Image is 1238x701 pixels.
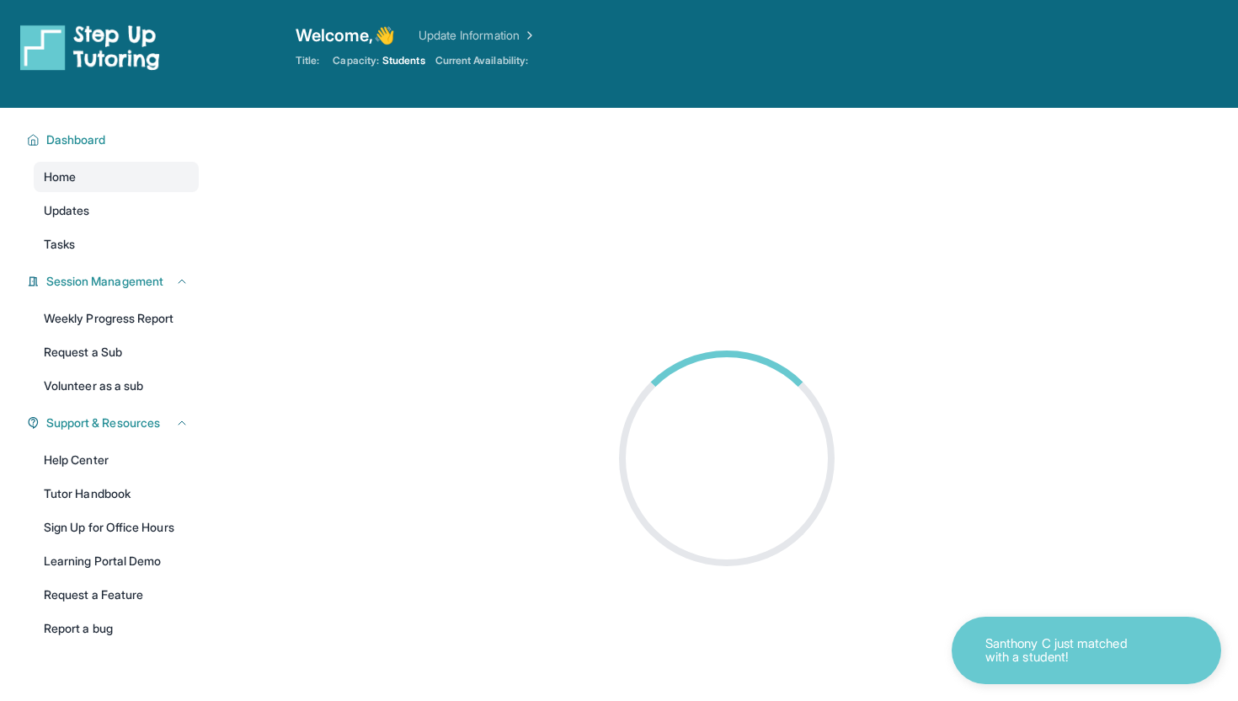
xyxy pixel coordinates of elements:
[34,371,199,401] a: Volunteer as a sub
[44,169,76,185] span: Home
[46,273,163,290] span: Session Management
[382,54,425,67] span: Students
[34,303,199,334] a: Weekly Progress Report
[34,512,199,543] a: Sign Up for Office Hours
[34,195,199,226] a: Updates
[44,202,90,219] span: Updates
[20,24,160,71] img: logo
[296,54,319,67] span: Title:
[34,546,199,576] a: Learning Portal Demo
[34,229,199,260] a: Tasks
[34,337,199,367] a: Request a Sub
[296,24,395,47] span: Welcome, 👋
[40,415,189,431] button: Support & Resources
[985,637,1154,665] p: Santhony C just matched with a student!
[40,273,189,290] button: Session Management
[46,131,106,148] span: Dashboard
[419,27,536,44] a: Update Information
[333,54,379,67] span: Capacity:
[34,580,199,610] a: Request a Feature
[44,236,75,253] span: Tasks
[34,479,199,509] a: Tutor Handbook
[34,613,199,644] a: Report a bug
[34,162,199,192] a: Home
[520,27,536,44] img: Chevron Right
[46,415,160,431] span: Support & Resources
[40,131,189,148] button: Dashboard
[435,54,528,67] span: Current Availability:
[34,445,199,475] a: Help Center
